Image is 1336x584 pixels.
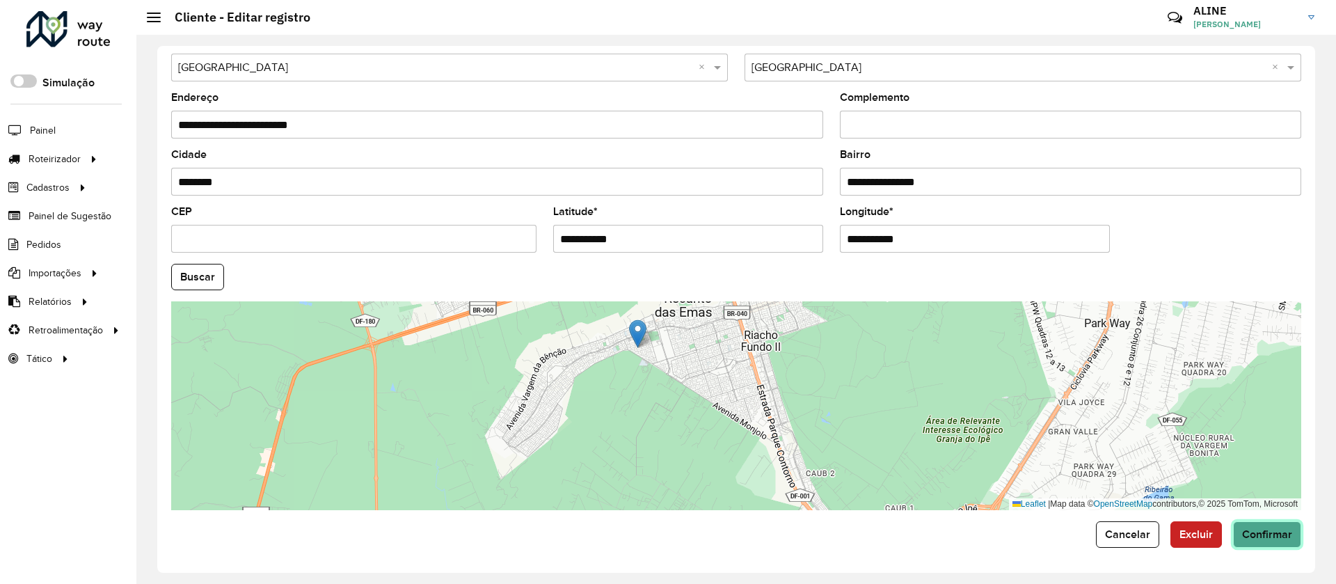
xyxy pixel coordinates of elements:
span: Retroalimentação [29,323,103,338]
span: Relatórios [29,294,72,309]
span: Cadastros [26,180,70,195]
a: Leaflet [1012,499,1046,509]
button: Confirmar [1233,521,1301,548]
span: [PERSON_NAME] [1193,18,1298,31]
button: Excluir [1170,521,1222,548]
h3: ALINE [1193,4,1298,17]
label: Latitude [553,203,598,220]
label: CEP [171,203,192,220]
span: | [1048,499,1050,509]
span: Roteirizador [29,152,81,166]
span: Clear all [1272,59,1284,76]
span: Tático [26,352,52,366]
button: Buscar [171,264,224,290]
span: Painel de Sugestão [29,209,111,223]
span: Cancelar [1105,528,1150,540]
label: Endereço [171,89,218,106]
span: Importações [29,266,81,281]
label: Complemento [840,89,909,106]
label: Longitude [840,203,893,220]
a: Contato Rápido [1160,3,1190,33]
a: OpenStreetMap [1094,499,1153,509]
span: Pedidos [26,237,61,252]
img: Marker [629,319,646,348]
div: Map data © contributors,© 2025 TomTom, Microsoft [1009,498,1301,510]
label: Simulação [42,74,95,91]
label: Cidade [171,146,207,163]
h2: Cliente - Editar registro [161,10,310,25]
span: Confirmar [1242,528,1292,540]
span: Painel [30,123,56,138]
label: Bairro [840,146,870,163]
button: Cancelar [1096,521,1159,548]
span: Excluir [1179,528,1213,540]
span: Clear all [699,59,710,76]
